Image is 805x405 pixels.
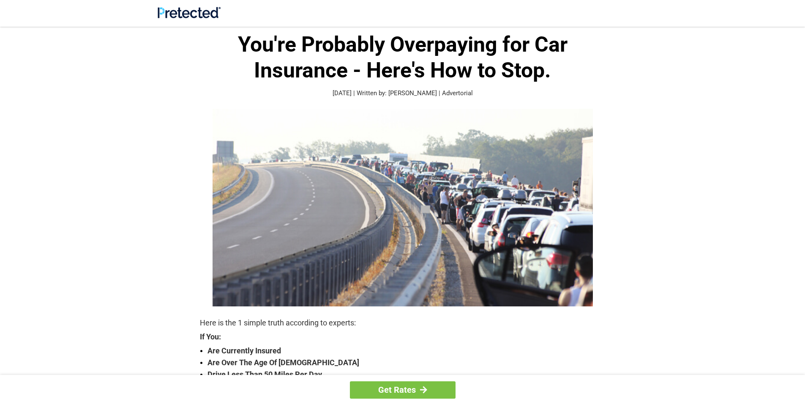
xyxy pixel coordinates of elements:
a: Site Logo [158,12,221,20]
strong: If You: [200,333,606,341]
h1: You're Probably Overpaying for Car Insurance - Here's How to Stop. [200,32,606,83]
strong: Are Over The Age Of [DEMOGRAPHIC_DATA] [207,357,606,369]
p: [DATE] | Written by: [PERSON_NAME] | Advertorial [200,88,606,98]
p: Here is the 1 simple truth according to experts: [200,317,606,329]
a: Get Rates [350,381,456,399]
img: Site Logo [158,7,221,18]
strong: Are Currently Insured [207,345,606,357]
strong: Drive Less Than 50 Miles Per Day [207,369,606,380]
